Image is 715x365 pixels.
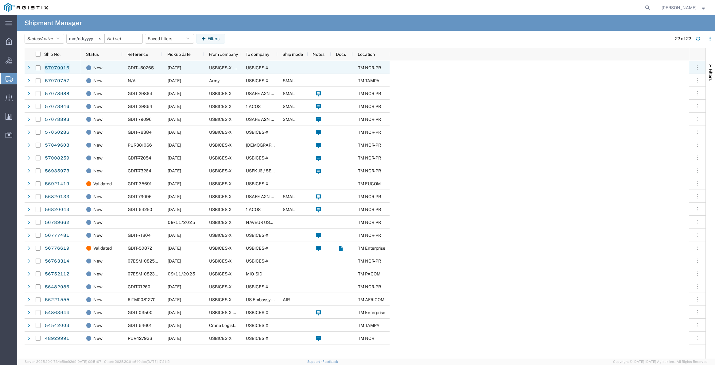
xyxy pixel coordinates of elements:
span: TM NCR-PR [358,168,381,173]
span: USBICES-X [209,143,232,148]
span: USFK J6 / 5EK325 KOAM [246,168,296,173]
a: 57079916 [45,63,70,73]
span: New [93,139,103,152]
span: [DATE] 09:51:07 [76,360,101,363]
span: New [93,216,103,229]
span: USAFE A2N USBICES-X (EUCOM) [246,194,313,199]
button: Filters [196,34,225,44]
span: MIO, SID [246,271,262,276]
a: 57078946 [45,102,70,112]
span: GDIT-03500 [128,310,153,315]
span: SMAL [283,207,295,212]
span: USBICES-X [209,220,232,225]
span: TM NCR [358,336,374,341]
button: [PERSON_NAME] [661,4,707,11]
span: US ARMY [246,143,307,148]
span: TM NCR-PR [358,207,381,212]
a: 56752112 [45,269,70,279]
span: USBICES-X [209,104,232,109]
a: 57079757 [45,76,70,86]
span: USBICES-X [246,323,269,328]
span: New [93,61,103,74]
span: TM NCR-PR [358,156,381,160]
span: New [93,306,103,319]
button: Saved filters [145,34,194,44]
span: 07ESM1082579 [128,259,160,263]
span: 09/09/2025 [168,259,181,263]
span: USBICES-X [246,310,269,315]
span: GDIT-29864 [128,91,152,96]
span: USBICES-X [246,259,269,263]
span: TM NCR-PR [358,117,381,122]
a: 56777481 [45,231,70,240]
span: USBICES-X [209,117,232,122]
a: 56935973 [45,166,70,176]
span: Notes [313,52,324,57]
span: GDIT-35691 [128,181,152,186]
span: New [93,255,103,267]
span: TM AFRICOM [358,297,384,302]
span: 10/17/2025 [168,104,181,109]
span: Allan Araneta [662,4,697,11]
span: Status [86,52,99,57]
a: Feedback [322,360,338,363]
span: 10/03/2025 [168,284,181,289]
span: SMAL [283,78,295,83]
span: Client: 2025.20.0-e640dba [104,360,170,363]
span: TM NCR-PR [358,104,381,109]
span: Crane Logistics [209,323,240,328]
span: New [93,229,103,242]
span: GDIT-71804 [128,233,151,238]
span: 09/18/2025 [168,207,181,212]
span: TM NCR-PR [358,284,381,289]
a: 56482986 [45,282,70,292]
span: GDIT--50265 [128,65,154,70]
span: USBICES-X [209,168,232,173]
span: USAFE A2N USBICES-X (EUCOM) [246,91,313,96]
input: Not set [105,34,142,43]
span: 10/17/2025 [168,91,181,96]
span: Copyright © [DATE]-[DATE] Agistix Inc., All Rights Reserved [613,359,708,364]
span: New [93,74,103,87]
span: Validated [93,177,112,190]
span: USBICES-X [209,284,232,289]
span: TM NCR-PR [358,130,381,135]
span: USBICES-X [209,130,232,135]
span: TM NCR-PR [358,233,381,238]
span: New [93,164,103,177]
span: 09/12/2025 [168,310,181,315]
span: GDIT-79096 [128,117,152,122]
span: TM Enterprise [358,246,385,251]
span: 10/03/2025 [168,246,181,251]
span: USBICES-X [209,271,232,276]
span: PUR427933 [128,336,152,341]
button: Status:Active [25,34,64,44]
span: US Embassy Mexico [246,297,315,302]
span: SMAL [283,194,295,199]
span: USBICES-X [209,233,232,238]
span: New [93,190,103,203]
span: From company [209,52,238,57]
span: New [93,280,103,293]
a: 54542003 [45,321,70,331]
a: 57049608 [45,140,70,150]
a: 48929991 [45,334,70,344]
span: RITM0081270 [128,297,156,302]
a: 56776619 [45,244,70,253]
span: GDIT-79096 [128,194,152,199]
span: Filters [708,69,713,81]
span: 09/09/2025 [168,336,181,341]
input: Not set [67,34,104,43]
span: 10/09/2025 [168,117,181,122]
span: N/A [128,78,136,83]
span: New [93,267,103,280]
span: USBICES-X [246,246,269,251]
span: 1 ACOS [246,104,261,109]
span: New [93,100,103,113]
a: Support [307,360,323,363]
span: Server: 2025.20.0-734e5bc92d9 [25,360,101,363]
span: USBICES-X [209,194,232,199]
span: Army [209,78,220,83]
span: New [93,113,103,126]
span: 1 ACOS [246,207,261,212]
